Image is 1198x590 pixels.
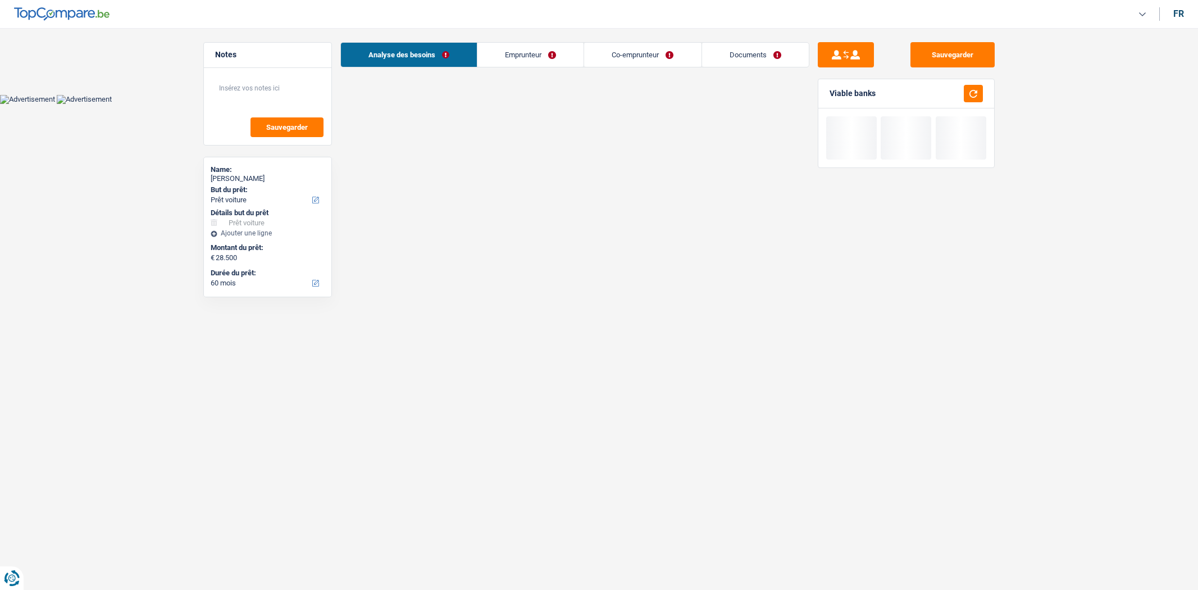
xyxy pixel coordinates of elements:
div: Détails but du prêt [211,208,325,217]
label: But du prêt: [211,185,322,194]
button: Sauvegarder [250,117,324,137]
label: Durée du prêt: [211,269,322,278]
img: Advertisement [57,95,112,104]
div: Viable banks [830,89,876,98]
span: € [211,253,215,262]
img: TopCompare Logo [14,7,110,21]
a: Co-emprunteur [584,43,701,67]
a: Analyse des besoins [341,43,477,67]
div: Ajouter une ligne [211,229,325,237]
a: Documents [702,43,809,67]
span: Sauvegarder [266,124,308,131]
a: Emprunteur [477,43,584,67]
button: Sauvegarder [910,42,995,67]
div: [PERSON_NAME] [211,174,325,183]
div: Name: [211,165,325,174]
div: fr [1173,8,1184,19]
label: Montant du prêt: [211,243,322,252]
h5: Notes [215,50,320,60]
